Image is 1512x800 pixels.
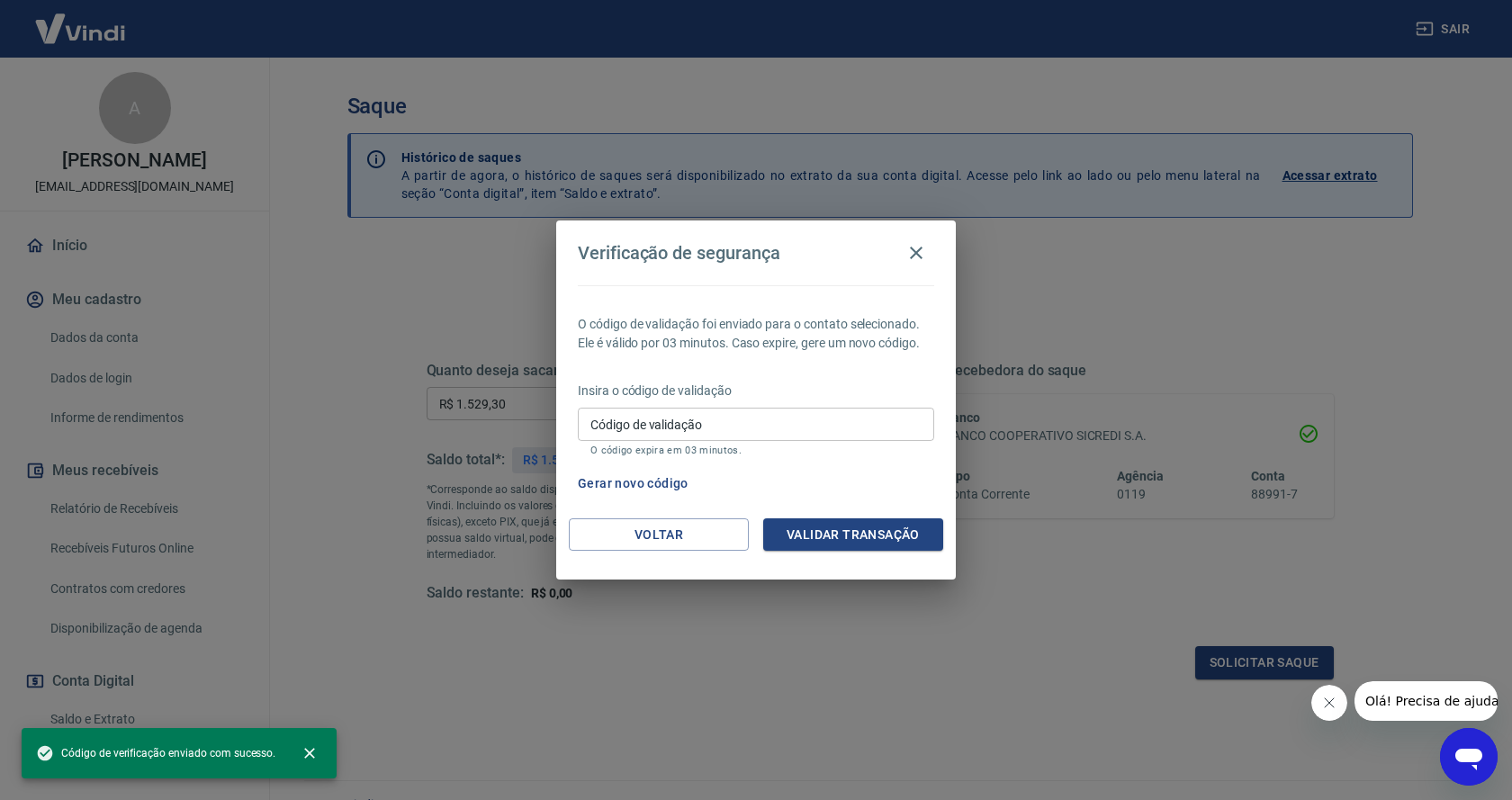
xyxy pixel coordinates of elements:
[1354,681,1498,721] iframe: Mensagem da empresa
[763,518,943,552] button: Validar transação
[290,733,329,773] button: close
[578,315,934,353] p: O código de validação foi enviado para o contato selecionado. Ele é válido por 03 minutos. Caso e...
[1440,728,1498,786] iframe: Botão para abrir a janela de mensagens
[578,242,780,264] h4: Verificação de segurança
[11,13,151,27] span: Olá! Precisa de ajuda?
[578,382,934,400] p: Insira o código de validação
[36,744,275,762] span: Código de verificação enviado com sucesso.
[1311,685,1347,721] iframe: Fechar mensagem
[569,518,749,552] button: Voltar
[590,445,922,456] p: O código expira em 03 minutos.
[571,467,696,500] button: Gerar novo código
